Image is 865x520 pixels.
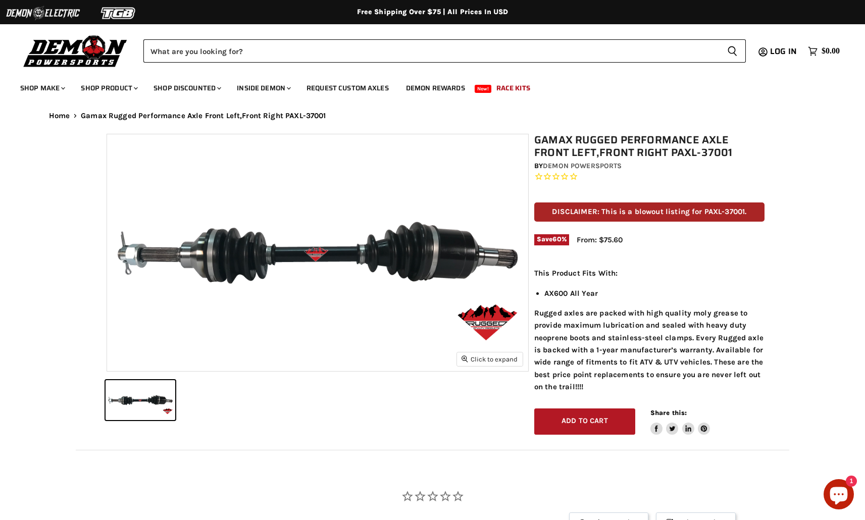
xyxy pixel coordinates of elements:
button: Search [719,39,746,63]
input: Search [143,39,719,63]
form: Product [143,39,746,63]
h1: Gamax Rugged Performance Axle Front Left,Front Right PAXL-37001 [534,134,765,159]
a: Race Kits [489,78,538,98]
a: Shop Discounted [146,78,227,98]
img: Demon Powersports [20,33,131,69]
span: Rated 0.0 out of 5 stars 0 reviews [534,172,765,182]
inbox-online-store-chat: Shopify online store chat [821,479,857,512]
li: AX600 All Year [544,287,765,299]
a: Shop Product [73,78,144,98]
button: Click to expand [457,352,523,366]
a: Inside Demon [229,78,297,98]
button: Gamax Rugged Performance Axle Front Left,Front Right PAXL-37001 thumbnail [106,380,175,420]
div: Rugged axles are packed with high quality moly grease to provide maximum lubrication and sealed w... [534,267,765,393]
a: Log in [766,47,803,56]
span: Log in [770,45,797,58]
span: $0.00 [822,46,840,56]
nav: Breadcrumbs [29,112,837,120]
div: Free Shipping Over $75 | All Prices In USD [29,8,837,17]
img: Gamax Rugged Performance Axle Front Left,Front Right PAXL-37001 [107,134,528,371]
span: 60 [552,235,561,243]
span: New! [475,85,492,93]
a: Demon Rewards [398,78,473,98]
img: TGB Logo 2 [81,4,157,23]
span: Gamax Rugged Performance Axle Front Left,Front Right PAXL-37001 [81,112,326,120]
span: Click to expand [462,355,518,363]
span: Save % [534,234,569,245]
a: Shop Make [13,78,71,98]
div: by [534,161,765,172]
span: Share this: [650,409,687,417]
a: Request Custom Axles [299,78,396,98]
a: Demon Powersports [543,162,622,170]
img: Demon Electric Logo 2 [5,4,81,23]
span: Add to cart [562,417,608,425]
a: $0.00 [803,44,845,59]
span: From: $75.60 [577,235,623,244]
aside: Share this: [650,408,710,435]
button: Add to cart [534,408,635,435]
ul: Main menu [13,74,837,98]
a: Home [49,112,70,120]
p: This Product Fits With: [534,267,765,279]
p: DISCLAIMER: This is a blowout listing for PAXL-37001. [534,202,765,221]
